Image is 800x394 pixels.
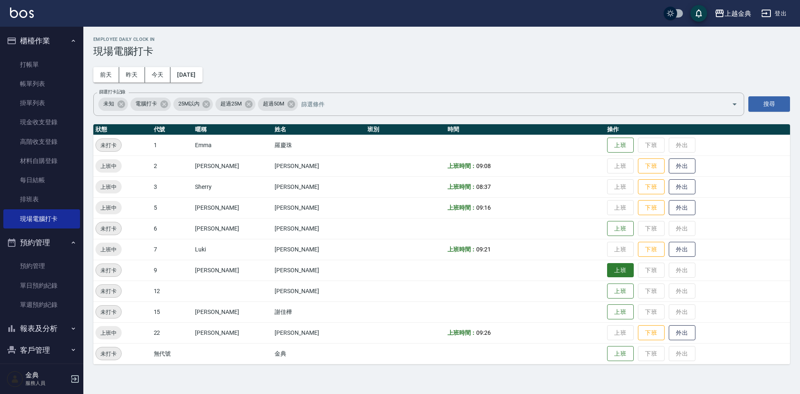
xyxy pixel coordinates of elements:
span: 電腦打卡 [130,100,162,108]
td: Emma [193,135,273,156]
b: 上班時間： [447,163,477,169]
b: 上班時間： [447,329,477,336]
td: Sherry [193,176,273,197]
td: 15 [152,301,193,322]
span: 未打卡 [96,224,121,233]
button: 上班 [607,284,634,299]
td: [PERSON_NAME] [272,281,365,301]
span: 未打卡 [96,266,121,275]
button: 登出 [758,6,790,21]
a: 高階收支登錄 [3,132,80,151]
button: 外出 [669,325,695,341]
button: 下班 [638,325,665,341]
button: 上班 [607,138,634,153]
span: 09:26 [476,329,491,336]
a: 現場電腦打卡 [3,209,80,228]
p: 服務人員 [25,379,68,387]
div: 超過25M [215,98,255,111]
h5: 金典 [25,371,68,379]
td: 7 [152,239,193,260]
a: 現金收支登錄 [3,113,80,132]
b: 上班時間： [447,246,477,253]
span: 未打卡 [96,349,121,358]
td: [PERSON_NAME] [193,260,273,281]
button: 前天 [93,67,119,83]
button: 外出 [669,179,695,195]
a: 單日預約紀錄 [3,276,80,295]
button: 商品管理 [3,361,80,382]
input: 篩選條件 [299,97,717,111]
button: 今天 [145,67,171,83]
a: 每日結帳 [3,171,80,190]
button: 櫃檯作業 [3,30,80,52]
button: 上班 [607,304,634,320]
b: 上班時間： [447,183,477,190]
td: 22 [152,322,193,343]
button: 外出 [669,242,695,257]
div: 未知 [98,98,128,111]
button: [DATE] [170,67,202,83]
span: 09:08 [476,163,491,169]
button: 下班 [638,242,665,257]
button: 昨天 [119,67,145,83]
th: 代號 [152,124,193,135]
td: 金典 [272,343,365,364]
button: 上越金典 [711,5,755,22]
button: 上班 [607,346,634,361]
td: [PERSON_NAME] [193,301,273,322]
span: 上班中 [95,245,122,254]
button: 上班 [607,263,634,278]
td: 羅慶珠 [272,135,365,156]
span: 08:37 [476,183,491,190]
th: 暱稱 [193,124,273,135]
td: [PERSON_NAME] [272,197,365,218]
span: 上班中 [95,203,122,212]
td: 無代號 [152,343,193,364]
td: [PERSON_NAME] [193,322,273,343]
img: Logo [10,8,34,18]
span: 未知 [98,100,119,108]
span: 09:21 [476,246,491,253]
th: 狀態 [93,124,152,135]
th: 班別 [365,124,445,135]
td: [PERSON_NAME] [272,156,365,176]
td: 6 [152,218,193,239]
span: 未打卡 [96,308,121,316]
span: 09:16 [476,204,491,211]
button: 搜尋 [748,96,790,112]
button: 上班 [607,221,634,236]
div: 電腦打卡 [130,98,171,111]
td: [PERSON_NAME] [272,176,365,197]
button: save [690,5,707,22]
td: [PERSON_NAME] [193,218,273,239]
button: 外出 [669,158,695,174]
span: 25M以內 [173,100,205,108]
td: 1 [152,135,193,156]
div: 25M以內 [173,98,213,111]
h3: 現場電腦打卡 [93,45,790,57]
a: 掛單列表 [3,93,80,113]
a: 單週預約紀錄 [3,295,80,314]
span: 上班中 [95,329,122,337]
b: 上班時間： [447,204,477,211]
a: 預約管理 [3,256,80,276]
div: 超過50M [258,98,298,111]
button: 下班 [638,179,665,195]
button: 預約管理 [3,232,80,253]
div: 上越金典 [725,8,751,19]
td: 2 [152,156,193,176]
label: 篩選打卡記錄 [99,89,125,95]
button: 下班 [638,200,665,216]
th: 時間 [445,124,605,135]
span: 未打卡 [96,141,121,150]
td: 9 [152,260,193,281]
span: 超過50M [258,100,289,108]
span: 上班中 [95,183,122,191]
button: Open [728,98,741,111]
a: 帳單列表 [3,74,80,93]
td: 12 [152,281,193,301]
th: 操作 [605,124,790,135]
td: 3 [152,176,193,197]
button: 外出 [669,200,695,216]
a: 打帳單 [3,55,80,74]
